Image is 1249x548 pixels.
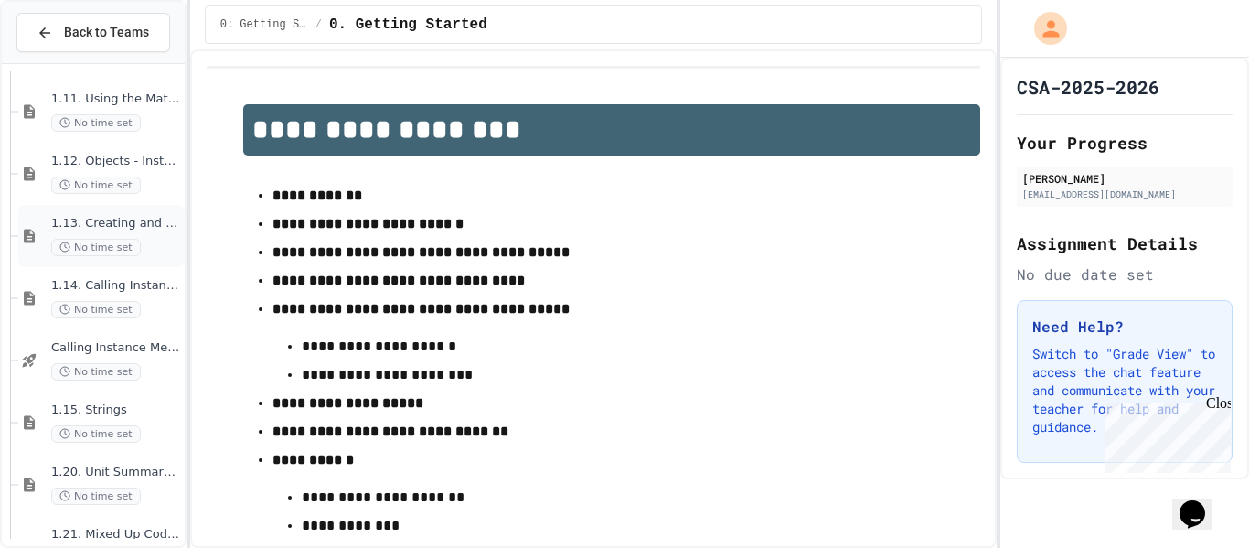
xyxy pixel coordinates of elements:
span: 1.14. Calling Instance Methods [51,278,181,294]
iframe: chat widget [1172,475,1231,530]
button: Back to Teams [16,13,170,52]
h2: Assignment Details [1017,231,1233,256]
span: 1.12. Objects - Instances of Classes [51,154,181,169]
h2: Your Progress [1017,130,1233,156]
span: No time set [51,363,141,381]
div: [EMAIL_ADDRESS][DOMAIN_NAME] [1022,188,1227,201]
span: No time set [51,239,141,256]
div: My Account [1015,7,1072,49]
span: 0: Getting Started [220,17,308,32]
div: [PERSON_NAME] [1022,170,1227,187]
span: 0. Getting Started [329,14,487,36]
span: 1.13. Creating and Initializing Objects: Constructors [51,216,181,231]
div: No due date set [1017,263,1233,285]
span: No time set [51,114,141,132]
span: 1.15. Strings [51,403,181,418]
iframe: chat widget [1097,395,1231,473]
span: No time set [51,301,141,318]
span: 1.20. Unit Summary 1b (1.7-1.15) [51,465,181,480]
p: Switch to "Grade View" to access the chat feature and communicate with your teacher for help and ... [1032,345,1217,436]
span: No time set [51,488,141,505]
div: Chat with us now!Close [7,7,126,116]
span: 1.11. Using the Math Class [51,91,181,107]
h3: Need Help? [1032,316,1217,338]
h1: CSA-2025-2026 [1017,74,1159,100]
span: / [315,17,322,32]
span: No time set [51,177,141,194]
span: Back to Teams [64,23,149,42]
span: No time set [51,425,141,443]
span: 1.21. Mixed Up Code Practice 1b (1.7-1.15) [51,527,181,543]
span: Calling Instance Methods - Topic 1.14 [51,340,181,356]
